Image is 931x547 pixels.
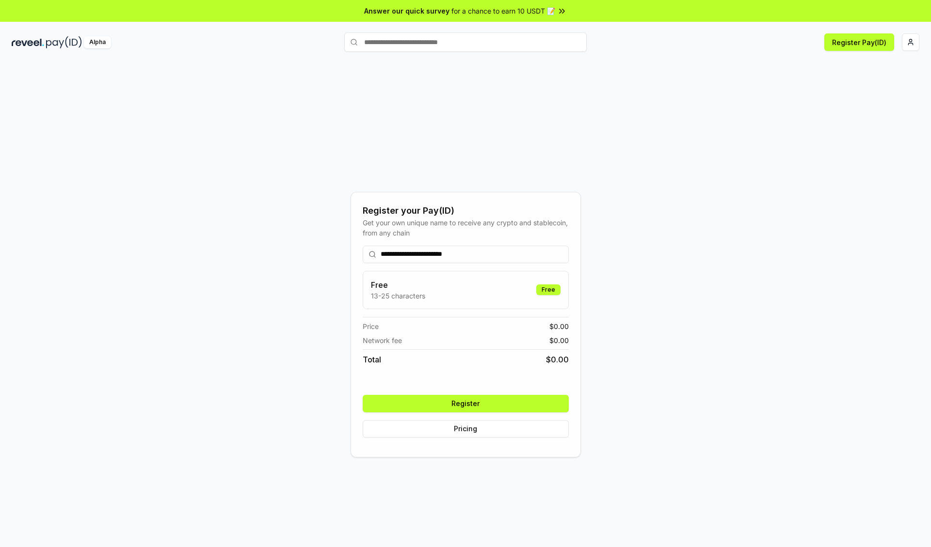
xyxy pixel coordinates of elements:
[363,321,379,331] span: Price
[363,335,402,345] span: Network fee
[546,354,569,365] span: $ 0.00
[364,6,449,16] span: Answer our quick survey
[371,291,425,301] p: 13-25 characters
[46,36,82,48] img: pay_id
[536,284,561,295] div: Free
[363,218,569,238] div: Get your own unique name to receive any crypto and stablecoin, from any chain
[451,6,555,16] span: for a chance to earn 10 USDT 📝
[363,354,381,365] span: Total
[824,33,894,51] button: Register Pay(ID)
[549,335,569,345] span: $ 0.00
[549,321,569,331] span: $ 0.00
[363,395,569,412] button: Register
[363,420,569,438] button: Pricing
[371,279,425,291] h3: Free
[12,36,44,48] img: reveel_dark
[84,36,111,48] div: Alpha
[363,204,569,218] div: Register your Pay(ID)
